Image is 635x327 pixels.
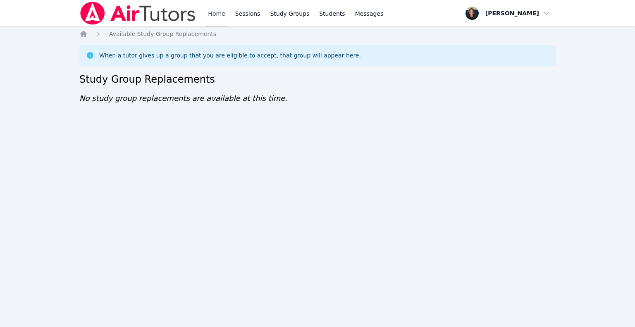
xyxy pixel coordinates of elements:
[355,10,384,18] span: Messages
[109,31,216,37] span: Available Study Group Replacements
[79,73,556,86] h2: Study Group Replacements
[79,2,196,25] img: Air Tutors
[79,30,556,38] nav: Breadcrumb
[109,30,216,38] a: Available Study Group Replacements
[99,51,361,60] div: When a tutor gives up a group that you are eligible to accept, that group will appear here.
[79,94,287,103] span: No study group replacements are available at this time.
